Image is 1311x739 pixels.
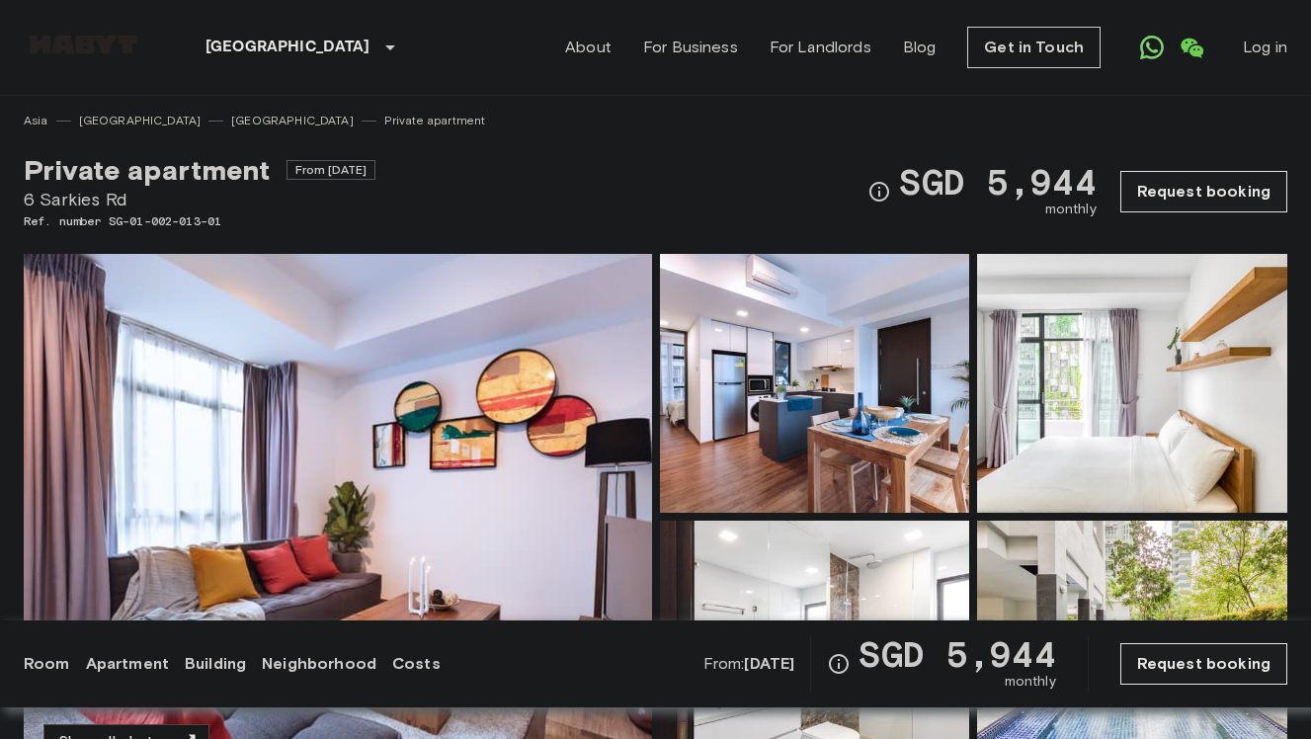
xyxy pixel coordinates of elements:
a: Blog [903,36,937,59]
a: Private apartment [384,112,486,129]
img: Habyt [24,35,142,54]
span: From [DATE] [287,160,376,180]
a: Get in Touch [967,27,1101,68]
a: Log in [1243,36,1287,59]
a: Room [24,652,70,676]
span: SGD 5,944 [859,636,1055,672]
a: Apartment [86,652,169,676]
a: Open WhatsApp [1132,28,1172,67]
a: [GEOGRAPHIC_DATA] [79,112,202,129]
a: Neighborhood [262,652,376,676]
span: 6 Sarkies Rd [24,187,375,212]
img: Picture of unit SG-01-002-013-01 [660,254,970,513]
img: Picture of unit SG-01-002-013-01 [977,254,1287,513]
span: Private apartment [24,153,271,187]
a: Costs [392,652,441,676]
span: SGD 5,944 [899,164,1096,200]
b: [DATE] [744,654,794,673]
span: monthly [1005,672,1056,692]
svg: Check cost overview for full price breakdown. Please note that discounts apply to new joiners onl... [867,180,891,204]
a: For Business [643,36,738,59]
a: [GEOGRAPHIC_DATA] [231,112,354,129]
a: Open WeChat [1172,28,1211,67]
a: Request booking [1120,643,1287,685]
a: Asia [24,112,48,129]
a: Request booking [1120,171,1287,212]
a: For Landlords [770,36,871,59]
p: [GEOGRAPHIC_DATA] [205,36,370,59]
span: monthly [1045,200,1097,219]
a: About [565,36,612,59]
span: From: [703,653,795,675]
span: Ref. number SG-01-002-013-01 [24,212,375,230]
a: Building [185,652,246,676]
svg: Check cost overview for full price breakdown. Please note that discounts apply to new joiners onl... [827,652,851,676]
